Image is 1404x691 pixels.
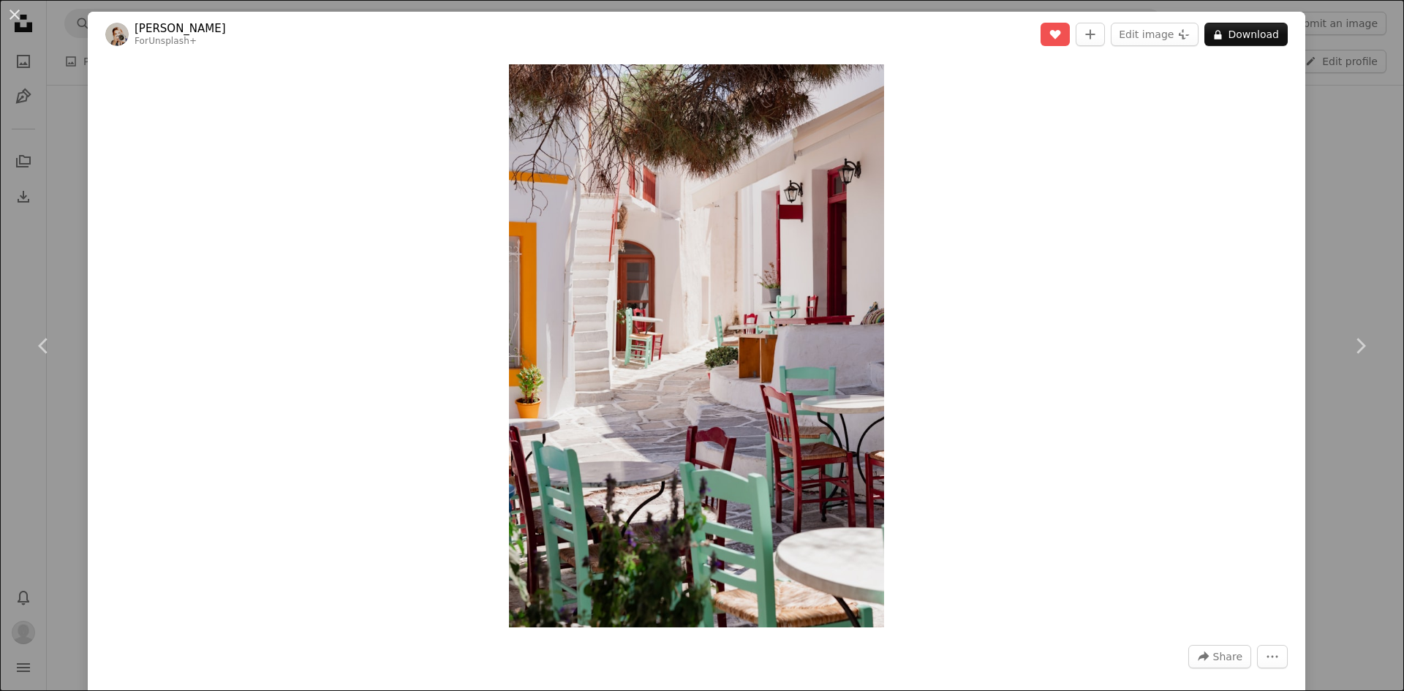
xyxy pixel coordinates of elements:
a: [PERSON_NAME] [135,21,226,36]
button: Zoom in on this image [509,64,884,627]
img: a group of tables and chairs outside of a building [509,64,884,627]
button: More Actions [1257,645,1288,668]
a: Next [1316,276,1404,416]
button: Download [1204,23,1288,46]
button: Add to Collection [1076,23,1105,46]
button: Edit image [1111,23,1199,46]
img: Go to laura adai's profile [105,23,129,46]
div: For [135,36,226,48]
button: Unlike [1041,23,1070,46]
a: Unsplash+ [148,36,197,46]
span: Share [1213,646,1242,668]
button: Share this image [1188,645,1251,668]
